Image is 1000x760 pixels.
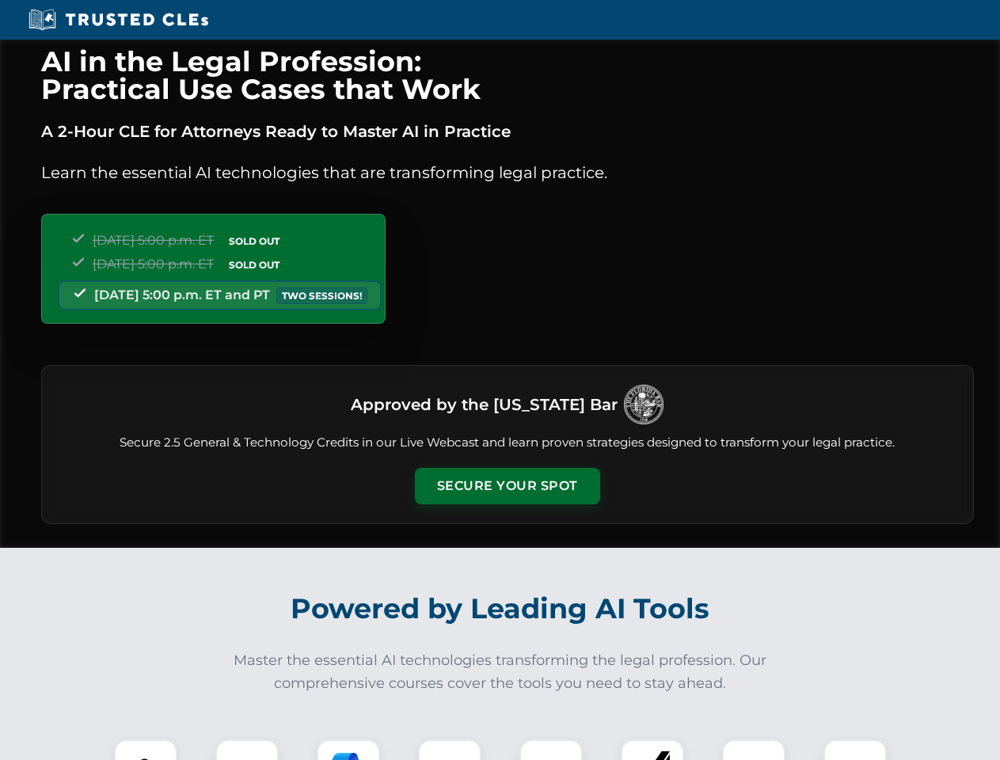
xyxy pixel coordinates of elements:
h1: AI in the Legal Profession: Practical Use Cases that Work [41,47,974,103]
button: Secure Your Spot [415,468,600,504]
p: Master the essential AI technologies transforming the legal profession. Our comprehensive courses... [223,649,778,695]
img: Logo [624,385,663,424]
h2: Powered by Leading AI Tools [62,581,939,636]
span: [DATE] 5:00 p.m. ET [93,256,214,272]
p: Learn the essential AI technologies that are transforming legal practice. [41,160,974,185]
span: [DATE] 5:00 p.m. ET [93,233,214,248]
h3: Approved by the [US_STATE] Bar [351,390,618,419]
span: SOLD OUT [223,256,285,273]
p: Secure 2.5 General & Technology Credits in our Live Webcast and learn proven strategies designed ... [61,434,954,452]
img: Trusted CLEs [24,8,213,32]
p: A 2-Hour CLE for Attorneys Ready to Master AI in Practice [41,119,974,144]
span: SOLD OUT [223,233,285,249]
